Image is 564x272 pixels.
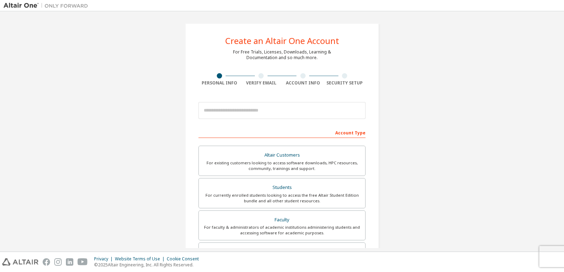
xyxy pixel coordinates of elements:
div: For existing customers looking to access software downloads, HPC resources, community, trainings ... [203,160,361,171]
div: Account Type [198,127,366,138]
div: Cookie Consent [167,256,203,262]
div: For Free Trials, Licenses, Downloads, Learning & Documentation and so much more. [233,49,331,61]
img: Altair One [4,2,92,9]
img: instagram.svg [54,258,62,266]
div: Everyone else [203,247,361,257]
div: Altair Customers [203,150,361,160]
img: youtube.svg [78,258,88,266]
div: Security Setup [324,80,366,86]
img: facebook.svg [43,258,50,266]
div: Verify Email [240,80,282,86]
img: linkedin.svg [66,258,73,266]
div: Website Terms of Use [115,256,167,262]
div: Faculty [203,215,361,225]
div: Account Info [282,80,324,86]
div: Personal Info [198,80,240,86]
div: Privacy [94,256,115,262]
p: © 2025 Altair Engineering, Inc. All Rights Reserved. [94,262,203,268]
div: Create an Altair One Account [225,37,339,45]
img: altair_logo.svg [2,258,38,266]
div: For currently enrolled students looking to access the free Altair Student Edition bundle and all ... [203,192,361,204]
div: Students [203,183,361,192]
div: For faculty & administrators of academic institutions administering students and accessing softwa... [203,224,361,236]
